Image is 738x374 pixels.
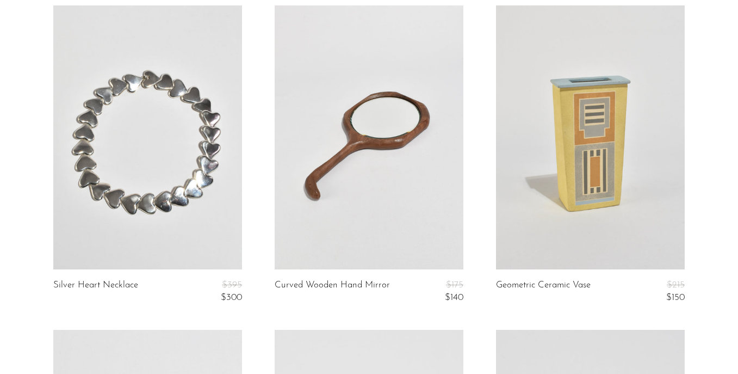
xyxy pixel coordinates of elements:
[496,280,591,303] a: Geometric Ceramic Vase
[221,293,242,302] span: $300
[446,280,463,290] span: $175
[222,280,242,290] span: $395
[445,293,463,302] span: $140
[666,293,685,302] span: $150
[53,280,138,303] a: Silver Heart Necklace
[275,280,390,303] a: Curved Wooden Hand Mirror
[667,280,685,290] span: $215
